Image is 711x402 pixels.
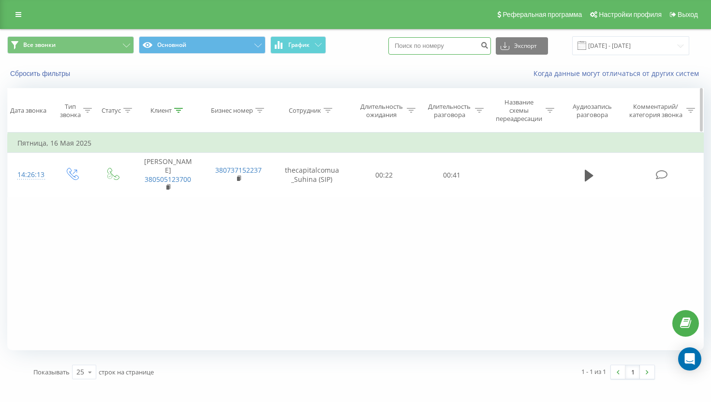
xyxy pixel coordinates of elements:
[139,36,266,54] button: Основной
[102,106,121,115] div: Статус
[145,175,191,184] a: 380505123700
[7,36,134,54] button: Все звонки
[388,37,491,55] input: Поиск по номеру
[678,11,698,18] span: Выход
[496,37,548,55] button: Экспорт
[678,347,701,371] div: Open Intercom Messenger
[503,11,582,18] span: Реферальная программа
[33,368,70,376] span: Показывать
[627,103,684,119] div: Комментарий/категория звонка
[59,103,81,119] div: Тип звонка
[270,36,326,54] button: График
[99,368,154,376] span: строк на странице
[8,134,704,153] td: Пятница, 16 Мая 2025
[10,106,46,115] div: Дата звонка
[150,106,172,115] div: Клиент
[359,103,405,119] div: Длительность ожидания
[7,69,75,78] button: Сбросить фильтры
[215,165,262,175] a: 380737152237
[418,153,486,197] td: 00:41
[350,153,417,197] td: 00:22
[274,153,350,197] td: thecapitalcomua_Suhina (SIP)
[76,367,84,377] div: 25
[599,11,662,18] span: Настройки профиля
[581,367,606,376] div: 1 - 1 из 1
[17,165,41,184] div: 14:26:13
[211,106,253,115] div: Бизнес номер
[533,69,704,78] a: Когда данные могут отличаться от других систем
[495,98,543,123] div: Название схемы переадресации
[565,103,620,119] div: Аудиозапись разговора
[289,106,321,115] div: Сотрудник
[133,153,203,197] td: [PERSON_NAME]
[427,103,473,119] div: Длительность разговора
[288,42,310,48] span: График
[23,41,56,49] span: Все звонки
[625,365,640,379] a: 1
